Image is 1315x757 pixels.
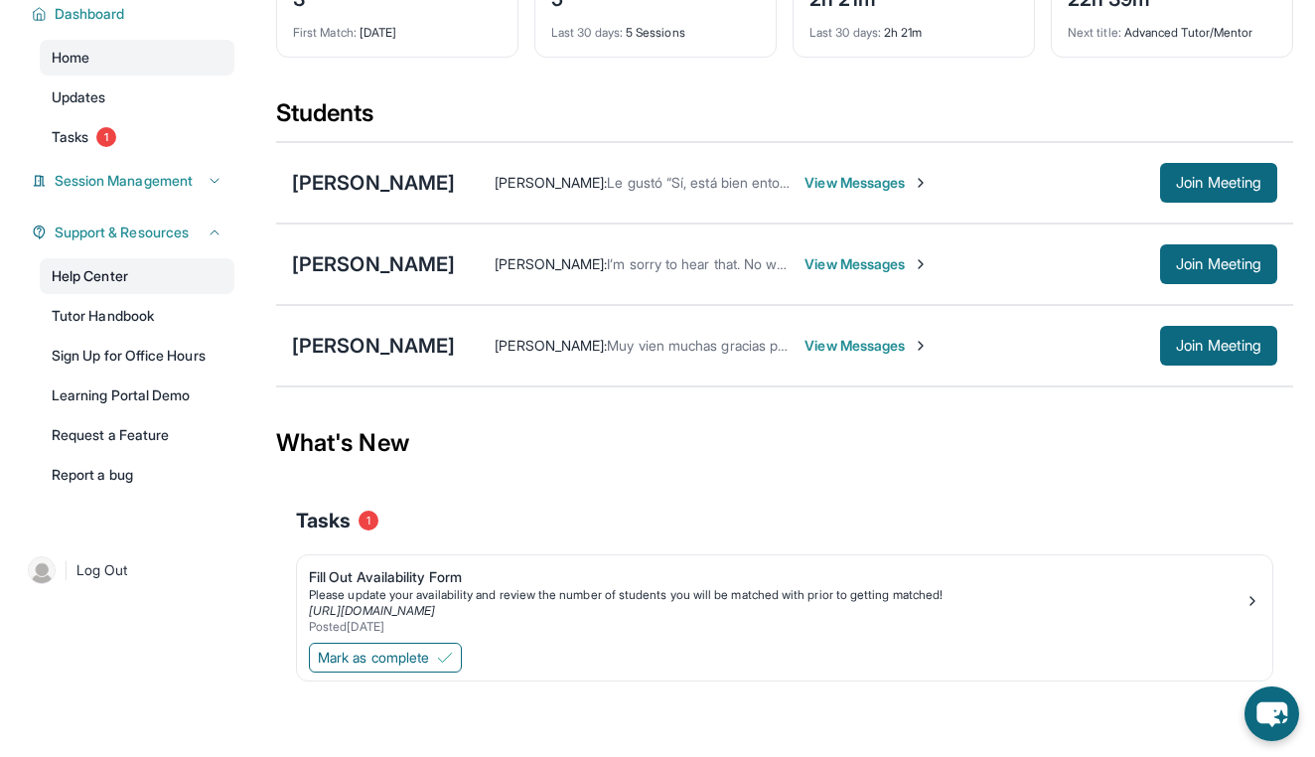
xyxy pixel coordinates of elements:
div: Please update your availability and review the number of students you will be matched with prior ... [309,587,1244,603]
a: [URL][DOMAIN_NAME] [309,603,435,618]
span: Last 30 days : [551,25,623,40]
a: Request a Feature [40,417,234,453]
button: Mark as complete [309,643,462,673]
span: Join Meeting [1176,258,1261,270]
a: Learning Portal Demo [40,378,234,413]
div: Posted [DATE] [309,619,1244,635]
img: user-img [28,556,56,584]
span: Support & Resources [55,223,189,242]
span: [PERSON_NAME] : [495,337,607,354]
span: View Messages [804,336,929,356]
span: Join Meeting [1176,177,1261,189]
div: [PERSON_NAME] [292,332,455,360]
span: Join Meeting [1176,340,1261,352]
a: Tutor Handbook [40,298,234,334]
a: Tasks1 [40,119,234,155]
img: Chevron-Right [913,338,929,354]
span: Le gustó “Sí, está bien entonces. Muchas gracias. Nos vemos …” [607,174,1010,191]
img: Chevron-Right [913,256,929,272]
a: |Log Out [20,548,234,592]
div: 2h 21m [809,13,1018,41]
div: [PERSON_NAME] [292,169,455,197]
span: Tasks [296,507,351,534]
div: Fill Out Availability Form [309,567,1244,587]
span: Home [52,48,89,68]
span: View Messages [804,173,929,193]
img: Chevron-Right [913,175,929,191]
span: Mark as complete [318,648,429,668]
div: Students [276,97,1293,141]
button: Session Management [47,171,222,191]
span: Last 30 days : [809,25,881,40]
a: Sign Up for Office Hours [40,338,234,374]
span: View Messages [804,254,929,274]
span: Tasks [52,127,88,147]
button: Join Meeting [1160,244,1277,284]
button: chat-button [1244,686,1299,741]
img: Mark as complete [437,650,453,666]
div: 5 Sessions [551,13,760,41]
span: [PERSON_NAME] : [495,174,607,191]
span: Muy vien muchas gracias por avisarme [607,337,851,354]
span: [PERSON_NAME] : [495,255,607,272]
button: Join Meeting [1160,163,1277,203]
div: [PERSON_NAME] [292,250,455,278]
div: [DATE] [293,13,502,41]
span: Updates [52,87,106,107]
span: I’m sorry to hear that. No worries I will see [PERSON_NAME] next week. Thank you, and take care. [607,255,1222,272]
a: Updates [40,79,234,115]
span: First Match : [293,25,357,40]
a: Help Center [40,258,234,294]
span: 1 [96,127,116,147]
button: Dashboard [47,4,222,24]
span: Session Management [55,171,193,191]
span: Dashboard [55,4,125,24]
div: What's New [276,399,1293,487]
a: Fill Out Availability FormPlease update your availability and review the number of students you w... [297,555,1272,639]
a: Report a bug [40,457,234,493]
button: Join Meeting [1160,326,1277,366]
span: Log Out [76,560,128,580]
span: Next title : [1068,25,1121,40]
span: 1 [359,511,378,530]
button: Support & Resources [47,223,222,242]
div: Advanced Tutor/Mentor [1068,13,1276,41]
a: Home [40,40,234,76]
span: | [64,558,69,582]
